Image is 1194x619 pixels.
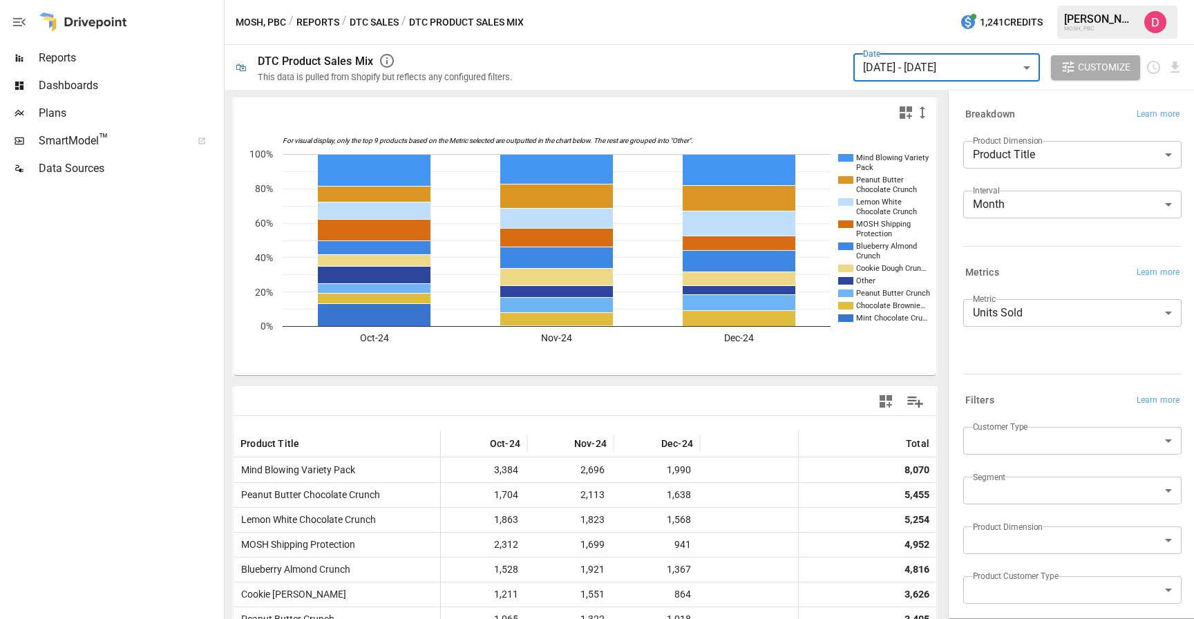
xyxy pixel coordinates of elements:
[249,149,273,160] text: 100%
[1146,59,1162,75] button: Schedule report
[620,483,693,507] span: 1,638
[236,483,380,507] span: Peanut Butter Chocolate Crunch
[856,314,927,323] text: Mint Chocolate Cru…
[856,301,925,310] text: Chocolate Brownie…
[620,558,693,582] span: 1,367
[39,50,221,66] span: Reports
[255,252,273,263] text: 40%
[973,570,1059,582] label: Product Customer Type
[973,521,1043,533] label: Product Dimension
[236,582,346,607] span: Cookie [PERSON_NAME]
[289,14,294,31] div: /
[401,14,406,31] div: /
[965,107,1015,122] h6: Breakdown
[236,14,286,31] button: MOSH, PBC
[856,251,880,260] text: Crunch
[963,141,1182,169] div: Product Title
[296,14,339,31] button: Reports
[965,265,999,280] h6: Metrics
[954,10,1048,35] button: 1,241Credits
[236,558,350,582] span: Blueberry Almond Crunch
[236,458,355,482] span: Mind Blowing Variety Pack
[342,14,347,31] div: /
[234,126,936,375] svg: A chart.
[236,533,355,557] span: MOSH Shipping Protection
[620,582,693,607] span: 864
[904,483,929,507] div: 5,455
[490,437,520,450] span: Oct-24
[1064,12,1136,26] div: [PERSON_NAME]
[963,299,1182,327] div: Units Sold
[904,533,929,557] div: 4,952
[255,218,273,229] text: 60%
[39,133,182,149] span: SmartModel
[900,386,931,417] button: Manage Columns
[661,437,693,450] span: Dec-24
[620,533,693,557] span: 941
[236,61,247,74] div: 🛍
[856,264,926,273] text: Cookie Dough Crun…
[39,160,221,177] span: Data Sources
[1167,59,1183,75] button: Download report
[1078,59,1130,76] span: Customize
[973,293,996,305] label: Metric
[534,483,607,507] span: 2,113
[260,321,273,332] text: 0%
[620,508,693,532] span: 1,568
[904,558,929,582] div: 4,816
[1064,26,1136,32] div: MOSH, PBC
[856,229,892,238] text: Protection
[534,558,607,582] span: 1,921
[448,483,520,507] span: 1,704
[1137,108,1179,122] span: Learn more
[534,458,607,482] span: 2,696
[240,437,299,450] span: Product Title
[236,508,376,532] span: Lemon White Chocolate Crunch
[973,421,1028,432] label: Customer Type
[973,471,1005,483] label: Segment
[448,558,520,582] span: 1,528
[360,332,389,343] text: Oct-24
[534,533,607,557] span: 1,699
[620,458,693,482] span: 1,990
[856,276,875,285] text: Other
[904,508,929,532] div: 5,254
[856,185,917,194] text: Chocolate Crunch
[973,184,1000,196] label: Interval
[283,137,693,145] text: For visual display, only the top 9 products based on the Metric selected are outputted in the cha...
[448,458,520,482] span: 3,384
[973,135,1043,146] label: Product Dimension
[574,437,607,450] span: Nov-24
[534,582,607,607] span: 1,551
[904,582,929,607] div: 3,626
[534,508,607,532] span: 1,823
[856,220,911,229] text: MOSH Shipping
[1136,3,1175,41] button: Andrew Horton
[856,163,873,172] text: Pack
[448,533,520,557] span: 2,312
[863,48,880,59] label: Date
[1144,11,1166,33] img: Andrew Horton
[853,54,1040,82] div: [DATE] - [DATE]
[856,153,929,162] text: Mind Blowing Variety
[258,55,373,68] div: DTC Product Sales Mix
[541,332,572,343] text: Nov-24
[906,438,929,449] div: Total
[99,131,108,148] span: ™
[350,14,399,31] button: DTC Sales
[980,14,1043,31] span: 1,241 Credits
[448,508,520,532] span: 1,863
[965,393,994,408] h6: Filters
[856,289,930,298] text: Peanut Butter Crunch
[39,105,221,122] span: Plans
[856,198,902,207] text: Lemon White
[904,458,929,482] div: 8,070
[856,242,917,251] text: Blueberry Almond
[258,72,512,82] div: This data is pulled from Shopify but reflects any configured filters.
[255,183,273,194] text: 80%
[39,77,221,94] span: Dashboards
[1137,394,1179,408] span: Learn more
[724,332,754,343] text: Dec-24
